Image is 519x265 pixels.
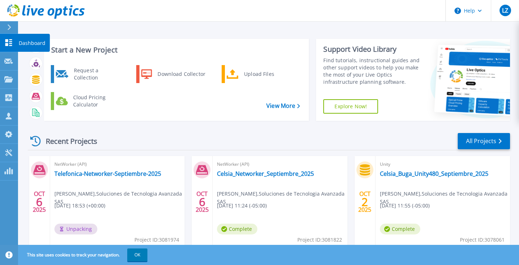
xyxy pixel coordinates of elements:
span: Complete [217,224,257,234]
div: Upload Files [240,67,294,81]
span: NetWorker (API) [217,160,343,168]
span: 6 [199,199,205,205]
a: Upload Files [222,65,296,83]
h3: Start a New Project [51,46,300,54]
span: [PERSON_NAME] , Soluciones de Tecnologia Avanzada SAS [217,190,347,206]
span: Unity [380,160,506,168]
a: Celsia_Buga_Unity480_Septiembre_2025 [380,170,488,177]
a: View More [266,102,300,109]
span: This site uses cookies to track your navigation. [20,248,147,261]
div: Request a Collection [70,67,123,81]
span: NetWorker (API) [54,160,180,168]
span: [DATE] 18:53 (+00:00) [54,202,105,210]
span: Complete [380,224,420,234]
div: Recent Projects [28,132,107,150]
div: Support Video Library [323,45,420,54]
p: Dashboard [19,34,45,52]
span: [DATE] 11:24 (-05:00) [217,202,267,210]
span: [DATE] 11:55 (-05:00) [380,202,430,210]
a: Request a Collection [51,65,125,83]
span: [PERSON_NAME] , Soluciones de Tecnologia Avanzada SAS [380,190,510,206]
a: Cloud Pricing Calculator [51,92,125,110]
a: Download Collector [136,65,210,83]
div: Cloud Pricing Calculator [70,94,123,108]
div: OCT 2025 [195,189,209,215]
span: 6 [36,199,43,205]
span: Project ID: 3081822 [297,236,342,244]
div: OCT 2025 [32,189,46,215]
button: OK [127,248,147,261]
span: 2 [361,199,368,205]
div: Find tutorials, instructional guides and other support videos to help you make the most of your L... [323,57,420,86]
a: All Projects [458,133,510,149]
a: Celsia_Networker_Septiembre_2025 [217,170,314,177]
span: Project ID: 3078061 [460,236,505,244]
a: Telefonica-Networker-Septiembre-2025 [54,170,161,177]
a: Explore Now! [323,99,378,114]
span: Unpacking [54,224,97,234]
span: [PERSON_NAME] , Soluciones de Tecnologia Avanzada SAS [54,190,185,206]
span: LZ [502,8,508,13]
span: Project ID: 3081974 [134,236,179,244]
div: Download Collector [154,67,208,81]
div: OCT 2025 [358,189,372,215]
